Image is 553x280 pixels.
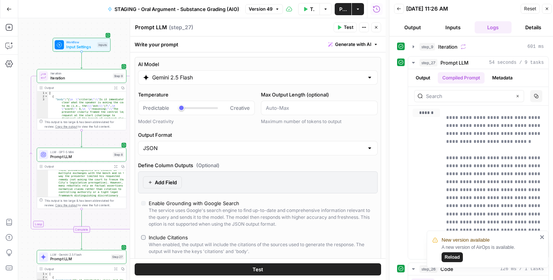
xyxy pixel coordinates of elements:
[66,40,95,44] span: Workflow
[81,130,83,147] g: Edge from step_9 to step_8
[141,235,146,240] input: Include CitationsWhen enabled, the output will include the citations of the sources used to gener...
[445,254,460,261] span: Reload
[261,91,378,98] label: Max Output Length (optional)
[310,5,315,13] span: Test Data
[325,40,381,49] button: Generate with AI
[475,21,512,33] button: Logs
[411,72,435,84] button: Output
[245,4,283,14] button: Version 49
[73,226,90,233] div: Complete
[442,244,537,262] div: A new version of AirOps is available.
[135,263,381,275] button: Test
[334,22,357,32] button: Test
[408,41,548,53] button: 601 ms
[196,161,219,169] span: (Optional)
[50,75,110,81] span: Iteration
[489,59,544,66] span: 54 seconds / 9 tasks
[135,24,167,31] textarea: Prompt LLM
[149,241,375,255] div: When enabled, the output will include the citations of the sources used to generate the response....
[500,266,544,272] span: 126 ms / 1 tasks
[50,154,110,160] span: Prompt LLM
[266,104,373,112] input: Auto-Max
[149,199,239,207] div: Enable Grounding with Google Search
[440,265,453,273] span: Code
[113,152,124,157] div: Step 8
[253,266,263,273] span: Test
[44,272,48,275] span: Toggle code folding, rows 1 through 8
[138,118,255,125] div: Model Creativity
[143,104,169,112] span: Predictable
[44,198,124,207] div: This output is too large & has been abbreviated for review. to view the full content.
[169,24,193,31] span: ( step_27 )
[44,164,110,169] div: Output
[50,256,109,262] span: Prompt LLM
[37,38,127,52] div: WorkflowInput SettingsInputs
[44,92,48,95] span: Toggle code folding, rows 1 through 5
[149,234,188,241] div: Include Citations
[440,59,469,66] span: Prompt LLM
[55,204,77,207] span: Copy the output
[408,263,548,275] button: 126 ms / 1 tasks
[408,69,548,259] div: 54 seconds / 9 tasks
[524,5,536,12] span: Reset
[50,150,110,154] span: LLM · GPT-5 Mini
[143,144,364,152] input: JSON
[37,95,48,98] div: 2
[44,120,124,129] div: This output is too large & has been abbreviated for review. to view the full content.
[488,72,517,84] button: Metadata
[540,234,545,240] button: close
[442,252,463,262] button: Reload
[141,201,146,206] input: Enable Grounding with Google SearchThe service uses Google's search engine to find up-to-date and...
[44,85,110,90] div: Output
[438,43,458,51] span: Iteration
[103,3,244,15] button: STAGING - Oral Argument - Substance Grading (AIO)
[44,266,110,271] div: Output
[97,42,108,47] div: Inputs
[50,71,110,76] span: Iteration
[138,60,378,68] label: AI Model
[521,4,540,14] button: Reset
[339,5,347,13] span: Publish
[130,36,386,52] div: Write your prompt
[261,118,378,125] div: Maximum number of tokens to output
[438,72,485,84] button: Compiled Prompt
[81,233,83,249] g: Edge from step_9-iteration-end to step_27
[66,44,95,50] span: Input Settings
[37,272,48,275] div: 1
[114,5,239,13] span: STAGING - Oral Argument - Substance Grading (AIO)
[138,131,378,139] label: Output Format
[426,92,512,100] input: Search
[420,59,437,66] span: step_27
[149,207,375,228] div: The service uses Google's search engine to find up-to-date and comprehensive information relevant...
[37,276,48,279] div: 2
[37,226,127,233] div: Complete
[528,43,544,50] span: 601 ms
[111,254,124,259] div: Step 27
[37,69,127,130] div: LoopIterationIterationStep 9Output[ { "body":"{\n\"criteria\":\"Is it immediately clear what the ...
[515,21,552,33] button: Details
[37,92,48,95] div: 1
[55,125,77,128] span: Copy the output
[155,179,177,186] span: Add Field
[152,74,364,81] input: Select a model
[344,24,353,31] span: Test
[335,3,351,15] button: Publish
[50,252,109,256] span: LLM · Gemini 2.5 Flash
[442,236,489,244] span: New version available
[138,91,255,98] label: Temperature
[143,176,182,188] button: Add Field
[408,57,548,69] button: 54 seconds / 9 tasks
[420,265,437,273] span: step_26
[81,52,83,68] g: Edge from start to step_9
[420,43,435,51] span: step_9
[434,21,472,33] button: Inputs
[113,73,124,79] div: Step 9
[335,41,371,48] span: Generate with AI
[44,276,48,279] span: Toggle code folding, rows 2 through 7
[138,161,378,169] label: Define Column Outputs
[37,148,127,209] div: LLM · GPT-5 MiniPrompt LLMStep 8Output Those acknowledgements are evident in multiple exchanges w...
[394,21,431,33] button: Output
[230,104,250,112] span: Creative
[44,95,48,98] span: Toggle code folding, rows 2 through 4
[298,3,320,15] button: Test Data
